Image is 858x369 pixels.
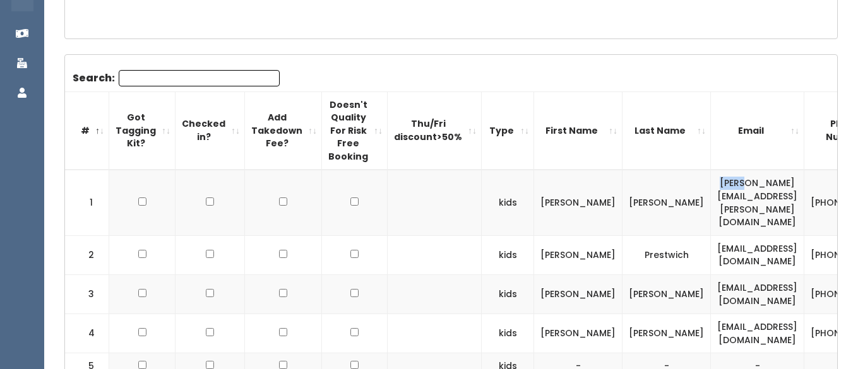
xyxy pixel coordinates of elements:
td: [EMAIL_ADDRESS][DOMAIN_NAME] [711,274,804,313]
td: [PERSON_NAME] [623,170,711,235]
td: kids [482,274,534,313]
th: #: activate to sort column descending [65,91,109,170]
td: Prestwich [623,235,711,274]
td: kids [482,235,534,274]
td: [PERSON_NAME] [534,314,623,353]
td: 2 [65,235,109,274]
th: First Name: activate to sort column ascending [534,91,623,170]
input: Search: [119,70,280,86]
td: [EMAIL_ADDRESS][DOMAIN_NAME] [711,314,804,353]
th: Doesn't Quality For Risk Free Booking : activate to sort column ascending [322,91,388,170]
td: [PERSON_NAME][EMAIL_ADDRESS][PERSON_NAME][DOMAIN_NAME] [711,170,804,235]
th: Type: activate to sort column ascending [482,91,534,170]
th: Add Takedown Fee?: activate to sort column ascending [245,91,322,170]
th: Got Tagging Kit?: activate to sort column ascending [109,91,176,170]
th: Checked in?: activate to sort column ascending [176,91,245,170]
td: [PERSON_NAME] [623,274,711,313]
th: Email: activate to sort column ascending [711,91,804,170]
td: [PERSON_NAME] [534,170,623,235]
td: 4 [65,314,109,353]
td: 1 [65,170,109,235]
label: Search: [73,70,280,86]
td: [PERSON_NAME] [534,235,623,274]
td: kids [482,170,534,235]
td: [PERSON_NAME] [534,274,623,313]
td: kids [482,314,534,353]
td: 3 [65,274,109,313]
td: [EMAIL_ADDRESS][DOMAIN_NAME] [711,235,804,274]
td: [PERSON_NAME] [623,314,711,353]
th: Thu/Fri discount&gt;50%: activate to sort column ascending [388,91,482,170]
th: Last Name: activate to sort column ascending [623,91,711,170]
